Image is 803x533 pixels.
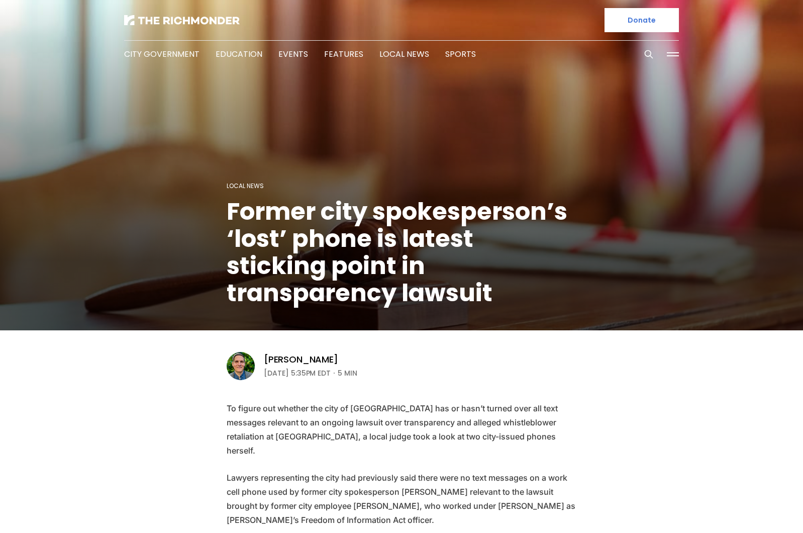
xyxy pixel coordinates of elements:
img: Graham Moomaw [227,352,255,380]
a: Features [324,48,363,60]
a: Sports [445,48,476,60]
a: Education [216,48,262,60]
h1: Former city spokesperson’s ‘lost’ phone is latest sticking point in transparency lawsuit [227,198,576,307]
p: Lawyers representing the city had previously said there were no text messages on a work cell phon... [227,457,576,513]
img: The Richmonder [124,15,240,25]
a: City Government [124,48,199,60]
a: Local News [379,48,429,60]
a: [PERSON_NAME] [264,353,338,366]
button: Search this site [641,47,656,62]
iframe: portal-trigger [718,484,803,533]
span: 5 min [338,367,357,379]
a: Local News [227,182,264,190]
time: [DATE] 5:35PM EDT [264,367,331,379]
a: Events [278,48,308,60]
a: Donate [605,8,679,32]
p: To figure out whether the city of [GEOGRAPHIC_DATA] has or hasn’t turned over all text messages r... [227,401,576,443]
